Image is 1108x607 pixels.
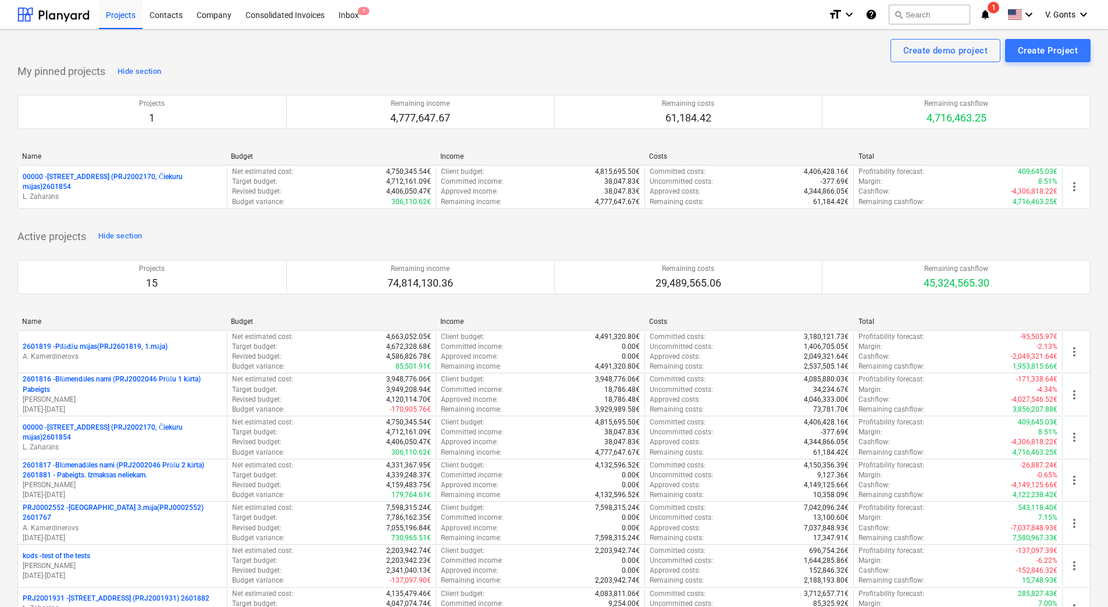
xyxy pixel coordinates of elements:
p: Remaining income [387,264,453,274]
p: -170,905.76€ [390,405,431,415]
p: -377.69€ [821,427,849,437]
p: 4,750,345.54€ [386,417,431,427]
p: Budget variance : [232,405,284,415]
p: 4,339,248.37€ [386,470,431,480]
p: PRJ0002552 - [GEOGRAPHIC_DATA] 3.māja(PRJ0002552) 2601767 [23,503,222,523]
p: 409,645.03€ [1018,167,1057,177]
p: 7,598,315.24€ [595,503,640,513]
i: keyboard_arrow_down [1022,8,1036,22]
p: 2,203,942.23€ [386,556,431,566]
p: -137,097.39€ [1016,546,1057,556]
p: 4,132,596.52€ [595,460,640,470]
iframe: Chat Widget [1050,551,1108,607]
p: 4,815,695.50€ [595,167,640,177]
p: 306,110.62€ [391,448,431,458]
p: 4,406,428.16€ [804,167,849,177]
p: Committed income : [441,427,503,437]
p: 8.51% [1038,427,1057,437]
p: Committed income : [441,556,503,566]
p: Remaining cashflow [924,99,988,109]
p: 1,406,705.05€ [804,342,849,352]
p: Remaining cashflow : [858,405,924,415]
p: 0.00€ [622,513,640,523]
p: Net estimated cost : [232,460,293,470]
p: 4,159,483.75€ [386,480,431,490]
p: kods - test of the tests [23,551,90,561]
div: 2601816 -Blūmendāles nami (PRJ2002046 Prūšu 1 kārta) Pabeigts[PERSON_NAME][DATE]-[DATE] [23,374,222,415]
p: Profitability forecast : [858,374,924,384]
p: 7,598,315.24€ [595,533,640,543]
p: 38,047.83€ [604,187,640,197]
p: 7,786,162.35€ [386,513,431,523]
p: Budget variance : [232,448,284,458]
p: 15 [139,276,165,290]
p: 38,047.83€ [604,427,640,437]
p: 38,047.83€ [604,177,640,187]
p: 2,537,505.14€ [804,362,849,372]
p: -4,306,818.22€ [1011,437,1057,447]
p: Approved costs : [650,395,700,405]
div: Hide section [98,230,142,243]
i: Knowledge base [865,8,877,22]
p: Remaining costs : [650,490,704,500]
p: Committed costs : [650,503,706,513]
p: 179,764.61€ [391,490,431,500]
p: Budget variance : [232,362,284,372]
p: Remaining income : [441,405,501,415]
p: Approved costs : [650,480,700,490]
p: 4,712,161.09€ [386,427,431,437]
p: Client budget : [441,460,484,470]
p: Committed costs : [650,332,706,342]
p: Client budget : [441,546,484,556]
p: Budget variance : [232,197,284,207]
p: Target budget : [232,385,277,395]
span: more_vert [1067,516,1081,530]
p: 9,127.36€ [817,470,849,480]
span: 1 [358,7,369,15]
p: 3,948,776.06€ [595,374,640,384]
p: 4,777,647.67€ [595,197,640,207]
p: Budget variance : [232,490,284,500]
p: Profitability forecast : [858,460,924,470]
p: Profitability forecast : [858,503,924,513]
p: Committed income : [441,177,503,187]
p: 61,184.42 [662,111,714,125]
span: more_vert [1067,388,1081,402]
button: Hide section [95,227,145,246]
i: keyboard_arrow_down [842,8,856,22]
p: A. Kamerdinerovs [23,523,222,533]
p: Committed costs : [650,417,706,427]
p: Cashflow : [858,480,890,490]
p: Margin : [858,427,882,437]
p: Uncommitted costs : [650,385,713,395]
p: A. Kamerdinerovs [23,352,222,362]
div: 00000 -[STREET_ADDRESS] (PRJ2002170, Čiekuru mājas)2601854L. Zaharāns [23,423,222,452]
p: Remaining cashflow : [858,448,924,458]
p: Target budget : [232,556,277,566]
div: 00000 -[STREET_ADDRESS] (PRJ2002170, Čiekuru mājas)2601854L. Zaharāns [23,172,222,202]
p: Cashflow : [858,523,890,533]
p: 0.00€ [622,480,640,490]
p: 00000 - [STREET_ADDRESS] (PRJ2002170, Čiekuru mājas)2601854 [23,423,222,442]
p: Committed income : [441,342,503,352]
span: 1 [988,2,999,13]
p: -26,887.24€ [1020,460,1057,470]
p: 7,042,096.24€ [804,503,849,513]
p: 152,846.32€ [809,566,849,576]
p: 0.00€ [622,470,640,480]
p: 2601816 - Blūmendāles nami (PRJ2002046 Prūšu 1 kārta) Pabeigts [23,374,222,394]
div: Total [858,152,1058,160]
span: more_vert [1067,473,1081,487]
p: 3,929,989.58€ [595,405,640,415]
p: Net estimated cost : [232,503,293,513]
p: 34,234.67€ [813,385,849,395]
p: 2,049,321.64€ [804,352,849,362]
p: 13,100.60€ [813,513,849,523]
i: format_size [828,8,842,22]
p: Client budget : [441,332,484,342]
div: kods -test of the tests[PERSON_NAME][DATE]-[DATE] [23,551,222,581]
div: Name [22,152,222,160]
p: Margin : [858,470,882,480]
p: -0.65% [1036,470,1057,480]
